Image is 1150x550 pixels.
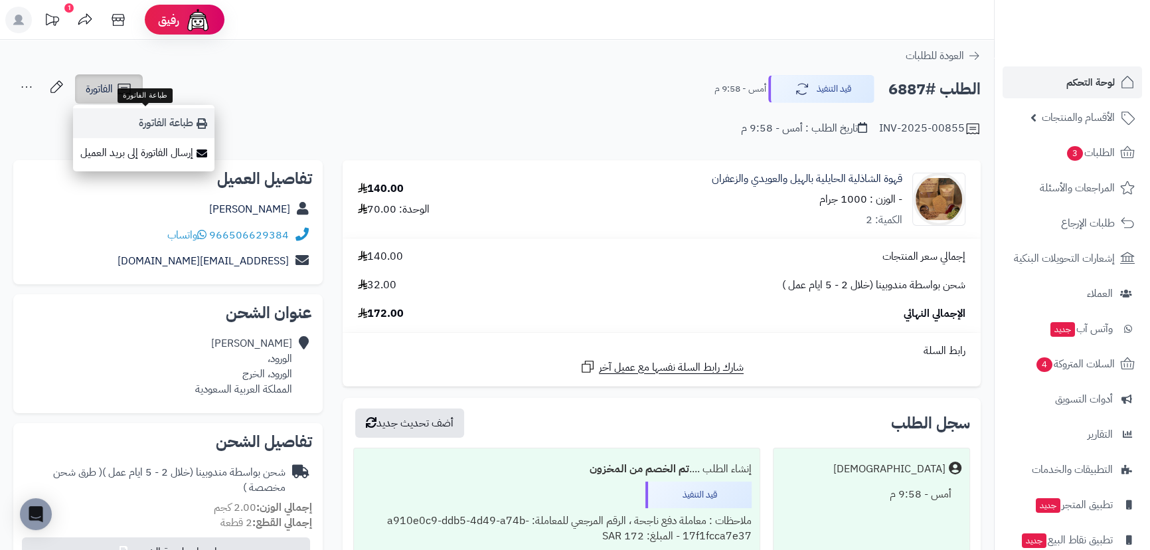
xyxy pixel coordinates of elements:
[1040,179,1115,197] span: المراجعات والأسئلة
[1003,172,1142,204] a: المراجعات والأسئلة
[158,12,179,28] span: رفيق
[20,498,52,530] div: Open Intercom Messenger
[906,48,981,64] a: العودة للطلبات
[1061,214,1115,232] span: طلبات الإرجاع
[782,278,965,293] span: شحن بواسطة مندوبينا (خلال 2 - 5 ايام عمل )
[1034,496,1113,514] span: تطبيق المتجر
[712,171,902,187] a: قهوة الشاذلية الحايلية بالهيل والعويدي والزعفران
[882,249,965,264] span: إجمالي سعر المنتجات
[833,462,945,477] div: [DEMOGRAPHIC_DATA]
[1022,533,1046,548] span: جديد
[1050,322,1075,337] span: جديد
[1003,454,1142,486] a: التطبيقات والخدمات
[781,482,961,507] div: أمس - 9:58 م
[904,306,965,321] span: الإجمالي النهائي
[1003,242,1142,274] a: إشعارات التحويلات البنكية
[1049,320,1113,338] span: وآتس آب
[185,7,211,33] img: ai-face.png
[1036,357,1052,372] span: 4
[1066,143,1115,162] span: الطلبات
[1003,207,1142,239] a: طلبات الإرجاع
[256,500,312,515] strong: إجمالي الوزن:
[1003,137,1142,169] a: الطلبات3
[358,181,404,197] div: 140.00
[1003,348,1142,380] a: السلات المتروكة4
[355,409,464,438] button: أضف تحديث جديد
[580,359,744,375] a: شارك رابط السلة نفسها مع عميل آخر
[819,191,902,207] small: - الوزن : 1000 جرام
[348,343,975,359] div: رابط السلة
[209,201,290,217] a: [PERSON_NAME]
[1087,284,1113,303] span: العملاء
[1035,355,1115,373] span: السلات المتروكة
[73,138,214,168] a: إرسال الفاتورة إلى بريد العميل
[118,253,289,269] a: [EMAIL_ADDRESS][DOMAIN_NAME]
[1067,146,1083,161] span: 3
[24,465,286,496] div: شحن بواسطة مندوبينا (خلال 2 - 5 ايام عمل )
[358,202,430,217] div: الوحدة: 70.00
[358,306,404,321] span: 172.00
[118,88,172,103] div: طباعة الفاتورة
[1042,108,1115,127] span: الأقسام والمنتجات
[220,515,312,531] small: 2 قطعة
[24,171,312,187] h2: تفاصيل العميل
[24,434,312,450] h2: تفاصيل الشحن
[768,75,874,103] button: قيد التنفيذ
[599,360,744,375] span: شارك رابط السلة نفسها مع عميل آخر
[1036,498,1060,513] span: جديد
[1003,313,1142,345] a: وآتس آبجديد
[913,173,965,226] img: 1704009880-WhatsApp%20Image%202023-12-31%20at%209.42.12%20AM%20(1)-90x90.jpeg
[866,213,902,228] div: الكمية: 2
[879,121,981,137] div: INV-2025-00855
[214,500,312,515] small: 2.00 كجم
[167,227,206,243] a: واتساب
[86,81,113,97] span: الفاتورة
[358,249,403,264] span: 140.00
[73,108,214,138] a: طباعة الفاتورة
[362,456,752,482] div: إنشاء الطلب ....
[209,227,289,243] a: 966506629384
[1003,383,1142,415] a: أدوات التسويق
[1003,278,1142,310] a: العملاء
[1003,66,1142,98] a: لوحة التحكم
[35,7,68,37] a: تحديثات المنصة
[1003,489,1142,521] a: تطبيق المتجرجديد
[24,305,312,321] h2: عنوان الشحن
[75,74,143,104] a: الفاتورة
[645,482,752,508] div: قيد التنفيذ
[906,48,964,64] span: العودة للطلبات
[1032,460,1113,479] span: التطبيقات والخدمات
[358,278,396,293] span: 32.00
[1014,249,1115,268] span: إشعارات التحويلات البنكية
[741,121,867,136] div: تاريخ الطلب : أمس - 9:58 م
[1066,73,1115,92] span: لوحة التحكم
[891,415,970,431] h3: سجل الطلب
[252,515,312,531] strong: إجمالي القطع:
[64,3,74,13] div: 1
[1055,390,1113,409] span: أدوات التسويق
[590,461,689,477] b: تم الخصم من المخزون
[1003,418,1142,450] a: التقارير
[888,76,981,103] h2: الطلب #6887
[362,508,752,549] div: ملاحظات : معاملة دفع ناجحة ، الرقم المرجعي للمعاملة: a910e0c9-ddb5-4d49-a74b-17f1fcca7e37 - المبل...
[53,464,286,496] span: ( طرق شحن مخصصة )
[195,336,292,397] div: [PERSON_NAME] الورود، الورود، الخرج المملكة العربية السعودية
[1021,531,1113,549] span: تطبيق نقاط البيع
[714,82,766,96] small: أمس - 9:58 م
[1088,425,1113,444] span: التقارير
